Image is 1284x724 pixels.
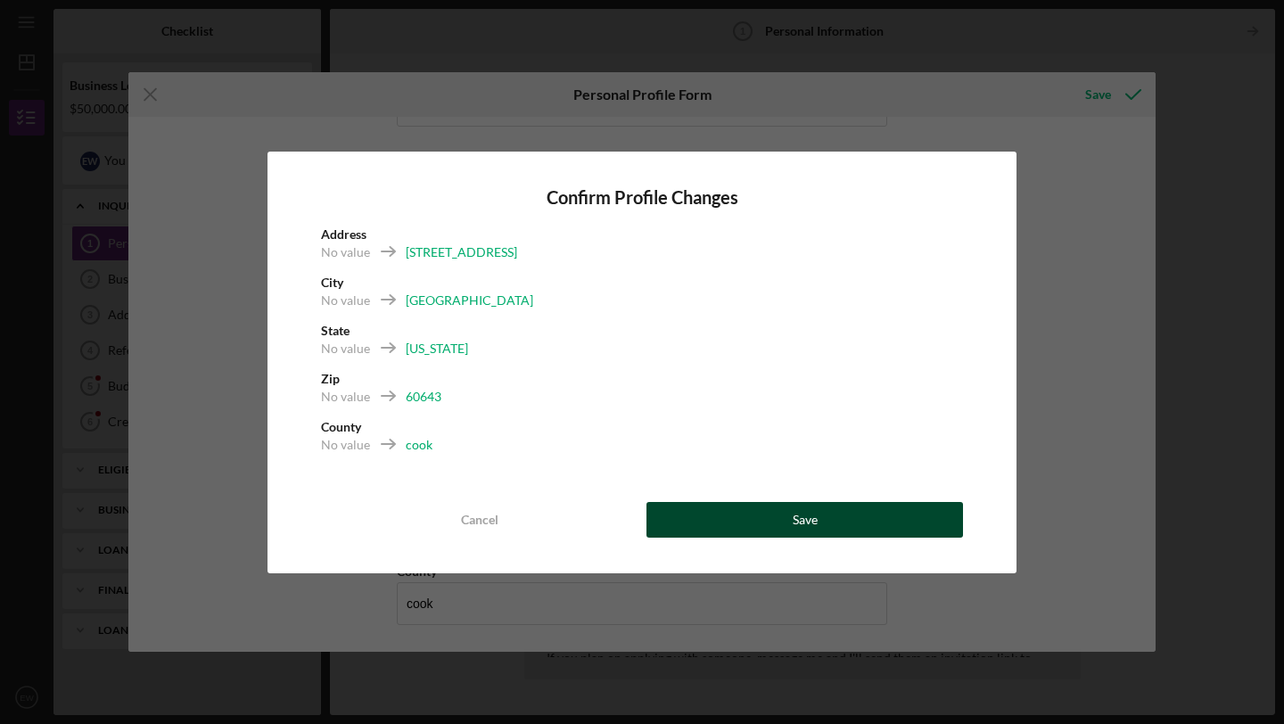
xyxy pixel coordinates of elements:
div: [US_STATE] [406,340,468,358]
div: 60643 [406,388,441,406]
b: City [321,275,343,290]
div: No value [321,388,370,406]
div: [GEOGRAPHIC_DATA] [406,292,533,309]
button: Cancel [321,502,638,538]
button: Save [646,502,963,538]
div: [STREET_ADDRESS] [406,243,517,261]
div: Save [793,502,818,538]
b: Zip [321,371,340,386]
div: cook [406,436,432,454]
div: Cancel [461,502,498,538]
div: No value [321,340,370,358]
b: County [321,419,361,434]
div: No value [321,243,370,261]
b: State [321,323,350,338]
div: No value [321,436,370,454]
b: Address [321,226,366,242]
h4: Confirm Profile Changes [321,187,963,208]
div: No value [321,292,370,309]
